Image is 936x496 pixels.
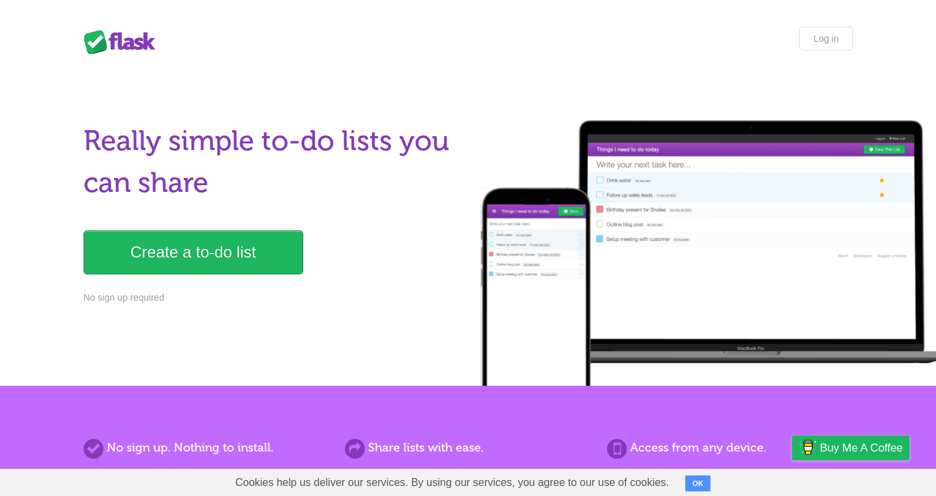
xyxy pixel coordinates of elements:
[345,439,590,457] h2: Share lists with ease.
[820,436,903,459] span: Buy me a coffee
[84,439,329,457] h2: No sign up. Nothing to install.
[685,475,711,491] button: OK
[84,230,303,274] a: Create a to-do list
[799,27,852,50] a: Log in
[607,439,852,457] h2: Access from any device.
[84,120,460,204] h1: Really simple to-do lists you can share
[84,30,163,54] div: Flask Lists
[84,291,460,305] p: No sign up required
[799,436,817,459] img: Buy me a coffee
[222,469,683,496] span: Cookies help us deliver our services. By using our services, you agree to our use of cookies.
[792,436,909,460] a: Buy me a coffee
